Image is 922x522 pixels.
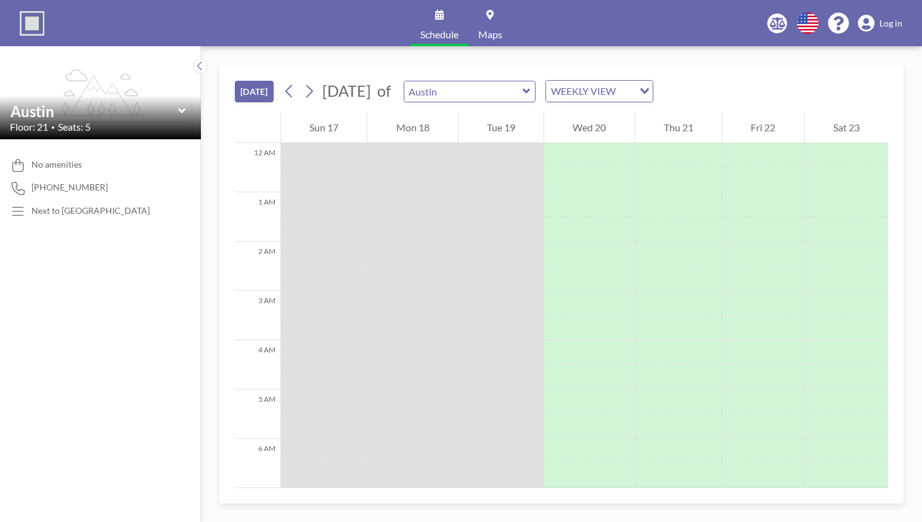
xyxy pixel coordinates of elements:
span: Maps [478,30,502,39]
span: WEEKLY VIEW [549,83,618,99]
div: Mon 18 [367,112,457,143]
span: Seats: 5 [58,121,91,133]
span: of [377,81,391,100]
a: Log in [858,15,902,32]
div: 5 AM [235,389,280,439]
span: • [51,123,55,131]
div: Wed 20 [544,112,634,143]
span: [PHONE_NUMBER] [31,182,108,193]
input: Austin [404,81,523,102]
div: 6 AM [235,439,280,488]
input: Austin [10,102,178,120]
div: Thu 21 [635,112,722,143]
div: Search for option [546,81,653,102]
div: Tue 19 [459,112,544,143]
div: 1 AM [235,192,280,242]
div: 2 AM [235,242,280,291]
div: 3 AM [235,291,280,340]
div: Next to [GEOGRAPHIC_DATA] [31,205,150,216]
span: Floor: 21 [10,121,48,133]
div: Fri 22 [722,112,804,143]
input: Search for option [619,83,632,99]
div: Sun 17 [281,112,367,143]
span: No amenities [31,159,82,170]
span: Schedule [420,30,459,39]
span: [DATE] [322,81,371,100]
div: 12 AM [235,143,280,192]
img: organization-logo [20,11,44,36]
div: 4 AM [235,340,280,389]
span: Log in [879,18,902,29]
button: [DATE] [235,81,274,102]
div: Sat 23 [805,112,888,143]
